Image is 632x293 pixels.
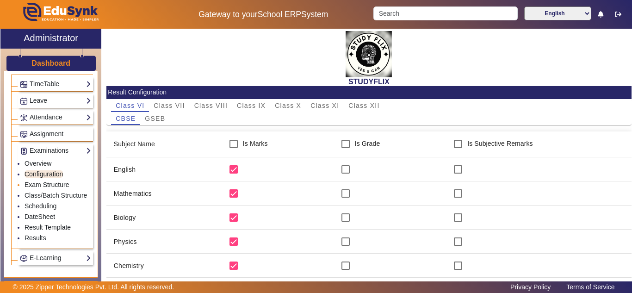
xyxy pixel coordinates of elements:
td: English [106,157,217,181]
h5: Gateway to your System [163,10,364,19]
span: Class VIII [194,102,228,109]
a: Results [25,234,46,242]
span: Assignment [30,130,63,137]
span: Class X [275,102,301,109]
h2: STUDYFLIX [106,77,632,86]
a: Class/Batch Structure [25,192,87,199]
a: Terms of Service [562,281,619,293]
img: 71dce94a-bed6-4ff3-a9ed-96170f5a9cb7 [346,31,392,77]
input: Search [373,6,517,20]
th: Is Subjective Remarks [441,131,632,157]
a: Scheduling [25,202,56,210]
a: Assignment [20,129,91,139]
span: CBSE [116,115,136,122]
span: School ERP [258,10,301,19]
td: Biology [106,206,217,230]
span: Class VII [154,102,185,109]
span: Class XII [348,102,379,109]
a: Exam Structure [25,181,69,188]
a: Administrator [0,29,101,49]
a: Dashboard [31,58,71,68]
span: Class IX [237,102,266,109]
span: Class XI [310,102,339,109]
a: Privacy Policy [506,281,555,293]
a: Overview [25,160,51,167]
p: © 2025 Zipper Technologies Pvt. Ltd. All rights reserved. [13,282,174,292]
a: Configuration [25,170,63,178]
mat-card-header: Result Configuration [106,86,632,99]
td: Physics [106,230,217,254]
th: Subject Name [106,131,217,157]
a: Result Template [25,224,71,231]
td: Chemistry [106,254,217,278]
td: Mathematics [106,181,217,206]
span: Class VI [116,102,144,109]
th: Is Marks [217,131,329,157]
span: GSEB [145,115,165,122]
h3: Dashboard [31,59,70,68]
h2: Administrator [24,32,78,44]
th: Is Grade [329,131,441,157]
a: DateSheet [25,213,55,220]
img: Assignments.png [20,131,27,138]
